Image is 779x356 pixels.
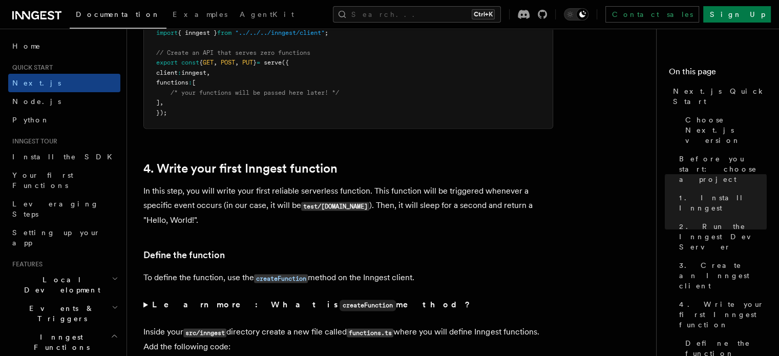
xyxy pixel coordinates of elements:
span: Inngest tour [8,137,57,145]
code: createFunction [340,300,396,311]
span: : [188,79,192,86]
a: Install the SDK [8,148,120,166]
span: Next.js [12,79,61,87]
button: Events & Triggers [8,299,120,328]
a: Next.js Quick Start [669,82,767,111]
span: Quick start [8,64,53,72]
span: { inngest } [178,29,217,36]
a: Node.js [8,92,120,111]
span: 4. Write your first Inngest function [679,299,767,330]
a: Home [8,37,120,55]
span: 1. Install Inngest [679,193,767,213]
a: Sign Up [703,6,771,23]
span: = [257,59,260,66]
p: In this step, you will write your first reliable serverless function. This function will be trigg... [143,184,553,227]
code: functions.ts [347,328,393,337]
span: Next.js Quick Start [673,86,767,107]
span: Setting up your app [12,228,100,247]
a: Choose Next.js version [681,111,767,150]
span: 2. Run the Inngest Dev Server [679,221,767,252]
p: Inside your directory create a new file called where you will define Inngest functions. Add the f... [143,325,553,354]
a: 4. Write your first Inngest function [143,161,338,176]
a: AgentKit [234,3,300,28]
span: export [156,59,178,66]
strong: Learn more: What is method? [152,300,472,309]
span: /* your functions will be passed here later! */ [171,89,339,96]
a: Python [8,111,120,129]
a: Documentation [70,3,166,29]
span: Node.js [12,97,61,106]
span: , [160,99,163,106]
span: Features [8,260,43,268]
code: test/[DOMAIN_NAME] [301,202,369,211]
summary: Learn more: What iscreateFunctionmethod? [143,298,553,312]
p: To define the function, use the method on the Inngest client. [143,270,553,285]
span: Install the SDK [12,153,118,161]
span: Examples [173,10,227,18]
span: Events & Triggers [8,303,112,324]
span: ; [325,29,328,36]
span: 3. Create an Inngest client [679,260,767,291]
a: 3. Create an Inngest client [675,256,767,295]
button: Search...Ctrl+K [333,6,501,23]
span: [ [192,79,196,86]
span: , [206,69,210,76]
a: Your first Functions [8,166,120,195]
span: Python [12,116,50,124]
span: PUT [242,59,253,66]
a: Setting up your app [8,223,120,252]
span: , [235,59,239,66]
a: Before you start: choose a project [675,150,767,189]
button: Toggle dark mode [564,8,588,20]
span: ] [156,99,160,106]
span: POST [221,59,235,66]
code: createFunction [254,274,308,283]
span: , [214,59,217,66]
button: Local Development [8,270,120,299]
a: Contact sales [605,6,699,23]
span: Documentation [76,10,160,18]
a: createFunction [254,273,308,282]
a: Examples [166,3,234,28]
span: Before you start: choose a project [679,154,767,184]
span: Leveraging Steps [12,200,99,218]
span: { [199,59,203,66]
span: Your first Functions [12,171,73,190]
span: : [178,69,181,76]
span: GET [203,59,214,66]
span: Local Development [8,275,112,295]
a: 2. Run the Inngest Dev Server [675,217,767,256]
span: AgentKit [240,10,294,18]
span: inngest [181,69,206,76]
span: Inngest Functions [8,332,111,352]
span: import [156,29,178,36]
code: src/inngest [183,328,226,337]
a: 4. Write your first Inngest function [675,295,767,334]
span: }); [156,109,167,116]
span: client [156,69,178,76]
a: 1. Install Inngest [675,189,767,217]
a: Next.js [8,74,120,92]
span: "../../../inngest/client" [235,29,325,36]
span: ({ [282,59,289,66]
kbd: Ctrl+K [472,9,495,19]
span: const [181,59,199,66]
span: // Create an API that serves zero functions [156,49,310,56]
h4: On this page [669,66,767,82]
span: Home [12,41,41,51]
span: serve [264,59,282,66]
span: Choose Next.js version [685,115,767,145]
span: } [253,59,257,66]
a: Define the function [143,248,225,262]
a: Leveraging Steps [8,195,120,223]
span: from [217,29,231,36]
span: functions [156,79,188,86]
